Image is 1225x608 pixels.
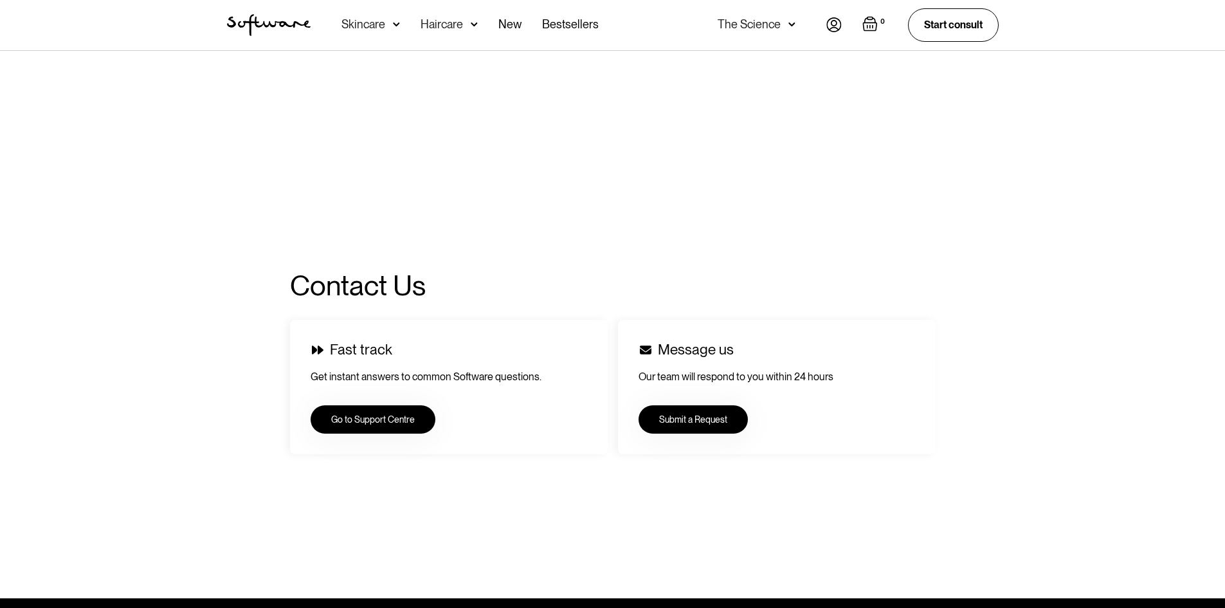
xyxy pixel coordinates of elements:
[658,340,734,359] div: Message us
[421,18,463,31] div: Haircare
[227,14,311,36] a: home
[227,14,311,36] img: Software Logo
[788,18,795,31] img: arrow down
[290,269,542,303] h1: Contact Us
[311,369,587,385] p: Get instant answers to common Software questions.
[639,405,748,434] a: Submit a Request
[908,8,999,41] a: Start consult
[341,18,385,31] div: Skincare
[718,18,781,31] div: The Science
[393,18,400,31] img: arrow down
[639,369,915,385] p: Our team will respond to you within 24 hours
[862,16,887,34] a: Open cart
[471,18,478,31] img: arrow down
[878,16,887,28] div: 0
[330,340,392,359] div: Fast track
[311,405,435,434] a: Go to Support Centre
